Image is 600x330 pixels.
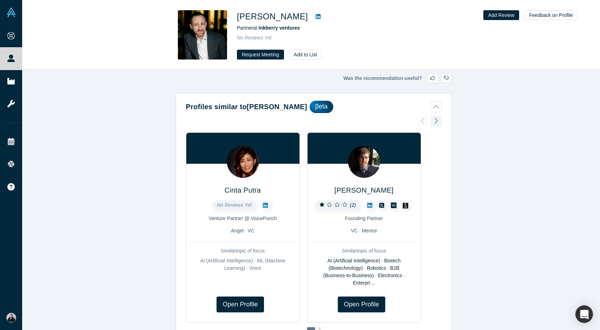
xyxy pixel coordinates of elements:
i: ( 2 ) [350,202,356,208]
div: βeta [310,101,333,113]
button: Add to List [289,50,322,60]
div: Similar topic of focus [312,247,416,255]
span: Venture Partner @ VoicePunch [209,216,277,221]
div: Was the recommendation useful? [176,74,452,83]
img: Cinta Putra's Profile Image [227,146,259,178]
div: Similar topic of focus [191,247,295,255]
button: Feedback on Profile [524,10,578,20]
span: No Reviews Yet [237,35,272,41]
span: AI (Artificial Intelligence) · ML (Machine Learning) · Voice [200,258,285,271]
a: [PERSON_NAME] [334,186,393,194]
a: Cinta Putra [225,186,261,194]
button: Profiles similar to[PERSON_NAME]βeta [186,101,442,113]
a: Inkberry ventures [259,25,300,31]
h2: Profiles similar to [PERSON_NAME] [186,101,307,112]
a: Open Profile [217,297,264,312]
span: No Reviews Yet [217,202,252,208]
button: Request Meeting [237,50,284,60]
img: Alchemist Vault Logo [6,7,16,17]
span: Partner at [237,25,300,31]
img: Vlad Tropko's Profile Image [178,10,227,60]
span: Founding Partner [345,216,383,221]
h1: [PERSON_NAME] [237,10,308,23]
div: Angel · VC [191,227,295,235]
img: Dan Smith's Account [6,313,16,323]
div: AI (Artificial Intelligence) · Biotech (Biotechnology) · Robotics · B2B (Business-to-Business) · ... [312,257,416,287]
div: VC · Mentor [312,227,416,235]
img: Drew Volpe's Profile Image [348,146,380,178]
a: Open Profile [338,297,385,312]
button: Add Review [483,10,520,20]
